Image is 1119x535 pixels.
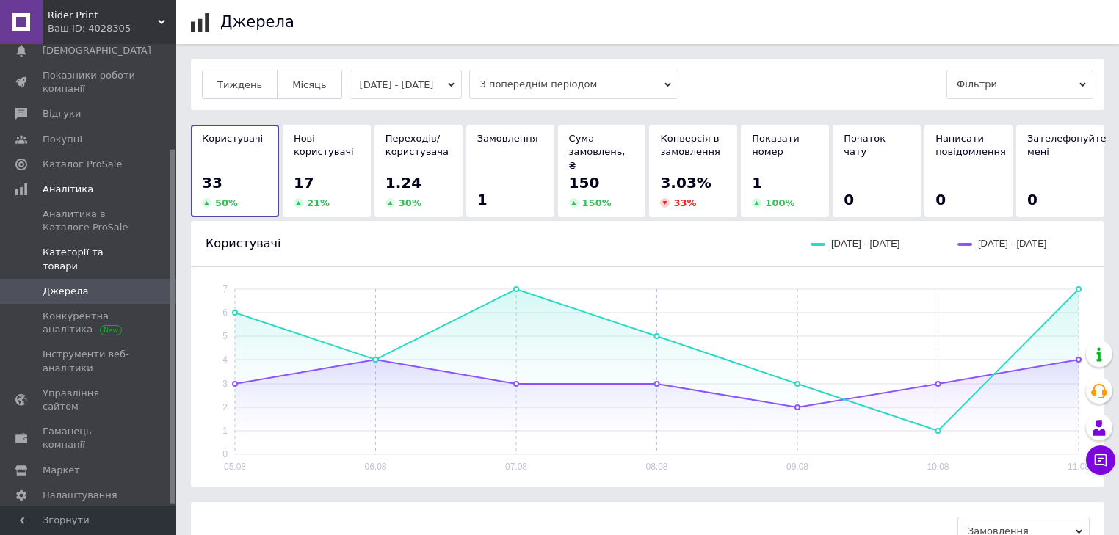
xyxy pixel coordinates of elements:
[43,44,151,57] span: [DEMOGRAPHIC_DATA]
[350,70,463,99] button: [DATE] - [DATE]
[43,285,88,298] span: Джерела
[935,133,1006,157] span: Написати повідомлення
[1027,133,1106,157] span: Зателефонуйте мені
[43,387,136,413] span: Управління сайтом
[217,79,262,90] span: Тиждень
[660,133,720,157] span: Конверсія в замовлення
[43,107,81,120] span: Відгуки
[202,70,278,99] button: Тиждень
[385,174,421,192] span: 1.24
[224,462,246,472] text: 05.08
[752,133,799,157] span: Показати номер
[48,22,176,35] div: Ваш ID: 4028305
[206,236,280,250] span: Користувачі
[43,464,80,477] span: Маркет
[43,348,136,374] span: Інструменти веб-аналітики
[927,462,949,472] text: 10.08
[844,133,886,157] span: Початок чату
[48,9,158,22] span: Rider Print
[43,489,117,502] span: Налаштування
[505,462,527,472] text: 07.08
[582,197,612,208] span: 150 %
[222,379,228,389] text: 3
[43,183,93,196] span: Аналітика
[844,191,854,208] span: 0
[294,133,354,157] span: Нові користувачі
[786,462,808,472] text: 09.08
[307,197,330,208] span: 21 %
[1027,191,1037,208] span: 0
[43,208,136,234] span: Аналитика в Каталоге ProSale
[946,70,1093,99] span: Фільтри
[292,79,326,90] span: Місяць
[1068,462,1090,472] text: 11.08
[222,284,228,294] text: 7
[202,174,222,192] span: 33
[673,197,696,208] span: 33 %
[43,246,136,272] span: Категорії та товари
[222,426,228,436] text: 1
[469,70,678,99] span: З попереднім періодом
[752,174,762,192] span: 1
[765,197,794,208] span: 100 %
[569,174,600,192] span: 150
[222,331,228,341] text: 5
[202,133,263,144] span: Користувачі
[220,13,294,31] h1: Джерела
[477,133,538,144] span: Замовлення
[43,69,136,95] span: Показники роботи компанії
[569,133,626,170] span: Сума замовлень, ₴
[1086,445,1115,475] button: Чат з покупцем
[43,310,136,336] span: Конкурентна аналітика
[43,158,122,171] span: Каталог ProSale
[294,174,314,192] span: 17
[43,425,136,451] span: Гаманець компанії
[364,462,386,472] text: 06.08
[935,191,946,208] span: 0
[43,133,82,146] span: Покупці
[660,174,711,192] span: 3.03%
[399,197,421,208] span: 30 %
[277,70,341,99] button: Місяць
[222,354,228,365] text: 4
[222,307,228,318] text: 6
[222,402,228,412] text: 2
[645,462,667,472] text: 08.08
[222,449,228,459] text: 0
[477,191,488,208] span: 1
[215,197,238,208] span: 50 %
[385,133,449,157] span: Переходів/користувача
